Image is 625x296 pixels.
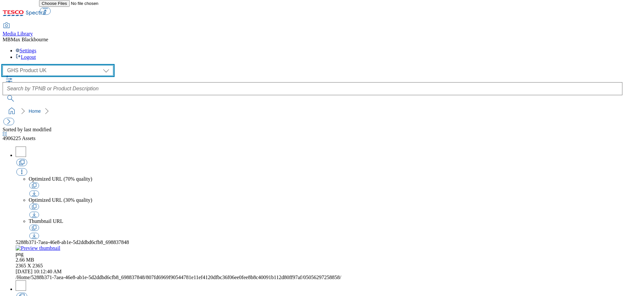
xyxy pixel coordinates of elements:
[11,37,48,42] span: Max Blackbourne
[16,257,34,263] span: Size
[3,135,35,141] span: Assets
[16,263,43,268] span: Resolution
[3,37,11,42] span: MB
[3,31,33,36] span: Media Library
[16,269,622,275] div: Last Modified
[3,127,51,132] span: Sorted by last modified
[16,251,23,257] span: Type
[16,48,36,53] a: Settings
[29,109,41,114] a: Home
[29,197,92,203] span: Optimized URL (30% quality)
[3,82,622,95] input: Search by TPNB or Product Description
[29,176,92,182] span: Optimized URL (70% quality)
[16,275,622,280] div: /5288b371-7aea-46e8-ab1e-5d2ddbd6cfb8_698837848/807fd6969f90544781e11ef4120dfbc36f06ee0fee8b8c400...
[16,239,129,245] span: 5288b371-7aea-46e8-ab1e-5d2ddbd6cfb8_698837848
[29,218,63,224] span: Thumbnail URL
[16,245,60,251] img: Preview thumbnail
[3,105,622,117] nav: breadcrumb
[3,135,22,141] span: 4906225
[16,245,622,251] a: Preview thumbnail
[16,54,36,60] a: Logout
[7,106,17,116] a: home
[3,23,33,37] a: Media Library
